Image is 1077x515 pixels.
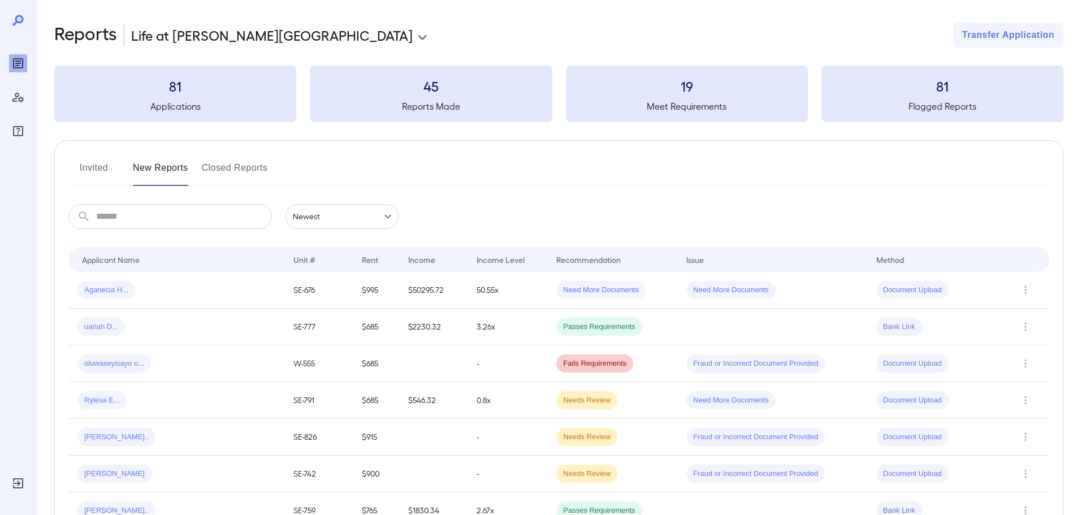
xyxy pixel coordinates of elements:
[876,285,949,296] span: Document Upload
[468,345,548,382] td: -
[468,309,548,345] td: 3.26x
[821,99,1063,113] h5: Flagged Reports
[54,99,296,113] h5: Applications
[54,23,117,47] h2: Reports
[821,77,1063,95] h3: 81
[876,322,922,332] span: Bank Link
[1017,318,1035,336] button: Row Actions
[9,54,27,72] div: Reports
[566,77,808,95] h3: 19
[399,382,468,419] td: $546.32
[408,253,435,266] div: Income
[876,432,949,443] span: Document Upload
[310,99,552,113] h5: Reports Made
[399,309,468,345] td: $2230.32
[468,419,548,456] td: -
[477,253,525,266] div: Income Level
[77,285,135,296] span: Aganecia H...
[556,358,633,369] span: Fails Requirements
[77,358,151,369] span: oluwaseyisayo o...
[293,253,315,266] div: Unit #
[468,382,548,419] td: 0.8x
[353,456,399,492] td: $900
[566,99,808,113] h5: Meet Requirements
[77,469,152,479] span: [PERSON_NAME]
[353,345,399,382] td: $685
[876,358,949,369] span: Document Upload
[77,395,127,406] span: Ryiesa E...
[284,456,353,492] td: SE-742
[556,253,621,266] div: Recommendation
[876,395,949,406] span: Document Upload
[556,322,642,332] span: Passes Requirements
[556,469,617,479] span: Needs Review
[133,159,188,186] button: New Reports
[353,309,399,345] td: $685
[953,23,1063,47] button: Transfer Application
[68,159,119,186] button: Invited
[9,474,27,492] div: Log Out
[284,345,353,382] td: W-555
[284,419,353,456] td: SE-826
[1017,354,1035,373] button: Row Actions
[131,26,413,44] p: Life at [PERSON_NAME][GEOGRAPHIC_DATA]
[468,272,548,309] td: 50.55x
[556,432,617,443] span: Needs Review
[9,122,27,140] div: FAQ
[686,285,776,296] span: Need More Documents
[284,382,353,419] td: SE-791
[1017,281,1035,299] button: Row Actions
[686,469,825,479] span: Fraud or Incorrect Document Provided
[9,88,27,106] div: Manage Users
[1017,465,1035,483] button: Row Actions
[876,253,904,266] div: Method
[284,309,353,345] td: SE-777
[77,432,155,443] span: [PERSON_NAME]..
[54,66,1063,122] summary: 81Applications45Reports Made19Meet Requirements81Flagged Reports
[284,272,353,309] td: SE-676
[82,253,140,266] div: Applicant Name
[202,159,268,186] button: Closed Reports
[77,322,125,332] span: uariah D...
[286,204,399,229] div: Newest
[686,432,825,443] span: Fraud or Incorrect Document Provided
[686,358,825,369] span: Fraud or Incorrect Document Provided
[353,382,399,419] td: $685
[556,285,646,296] span: Need More Documents
[362,253,380,266] div: Rent
[468,456,548,492] td: -
[1017,428,1035,446] button: Row Actions
[876,469,949,479] span: Document Upload
[310,77,552,95] h3: 45
[1017,391,1035,409] button: Row Actions
[556,395,617,406] span: Needs Review
[686,395,776,406] span: Need More Documents
[399,272,468,309] td: $50295.72
[353,419,399,456] td: $915
[353,272,399,309] td: $995
[54,77,296,95] h3: 81
[686,253,704,266] div: Issue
